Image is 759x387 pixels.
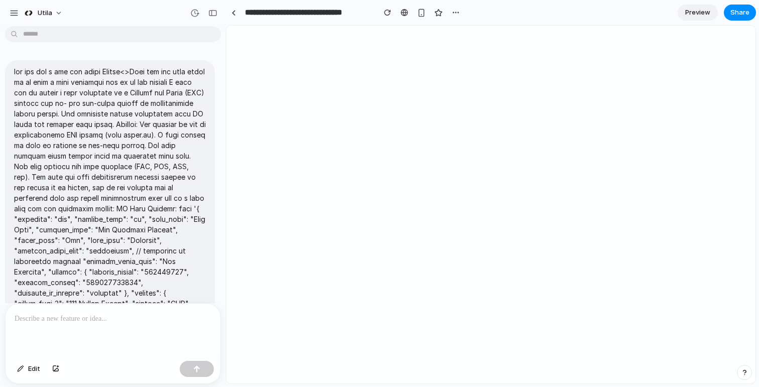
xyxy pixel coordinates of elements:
[685,8,710,18] span: Preview
[12,361,45,377] button: Edit
[724,5,756,21] button: Share
[28,364,40,374] span: Edit
[730,8,749,18] span: Share
[20,5,68,21] button: Utila
[678,5,718,21] a: Preview
[38,8,52,18] span: Utila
